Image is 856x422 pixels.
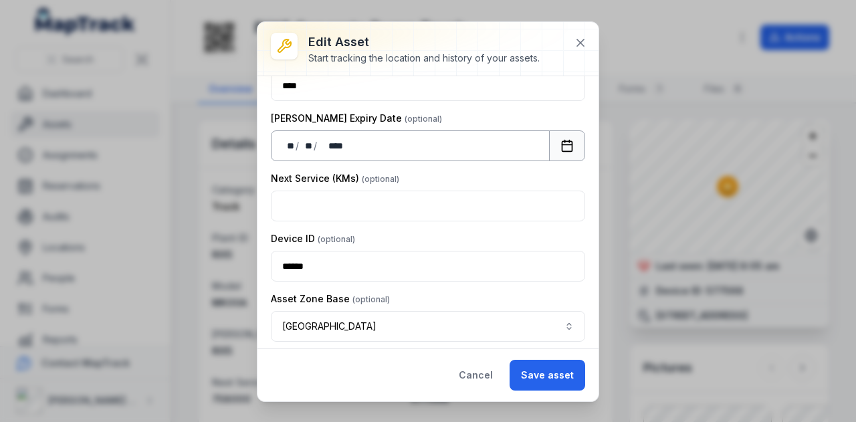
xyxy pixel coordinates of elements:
[271,311,585,342] button: [GEOGRAPHIC_DATA]
[314,139,318,152] div: /
[308,51,540,65] div: Start tracking the location and history of your assets.
[308,33,540,51] h3: Edit asset
[296,139,300,152] div: /
[271,292,390,306] label: Asset Zone Base
[271,172,399,185] label: Next Service (KMs)
[510,360,585,391] button: Save asset
[300,139,314,152] div: month,
[549,130,585,161] button: Calendar
[271,232,355,245] label: Device ID
[318,139,344,152] div: year,
[282,139,296,152] div: day,
[447,360,504,391] button: Cancel
[271,112,442,125] label: [PERSON_NAME] Expiry Date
